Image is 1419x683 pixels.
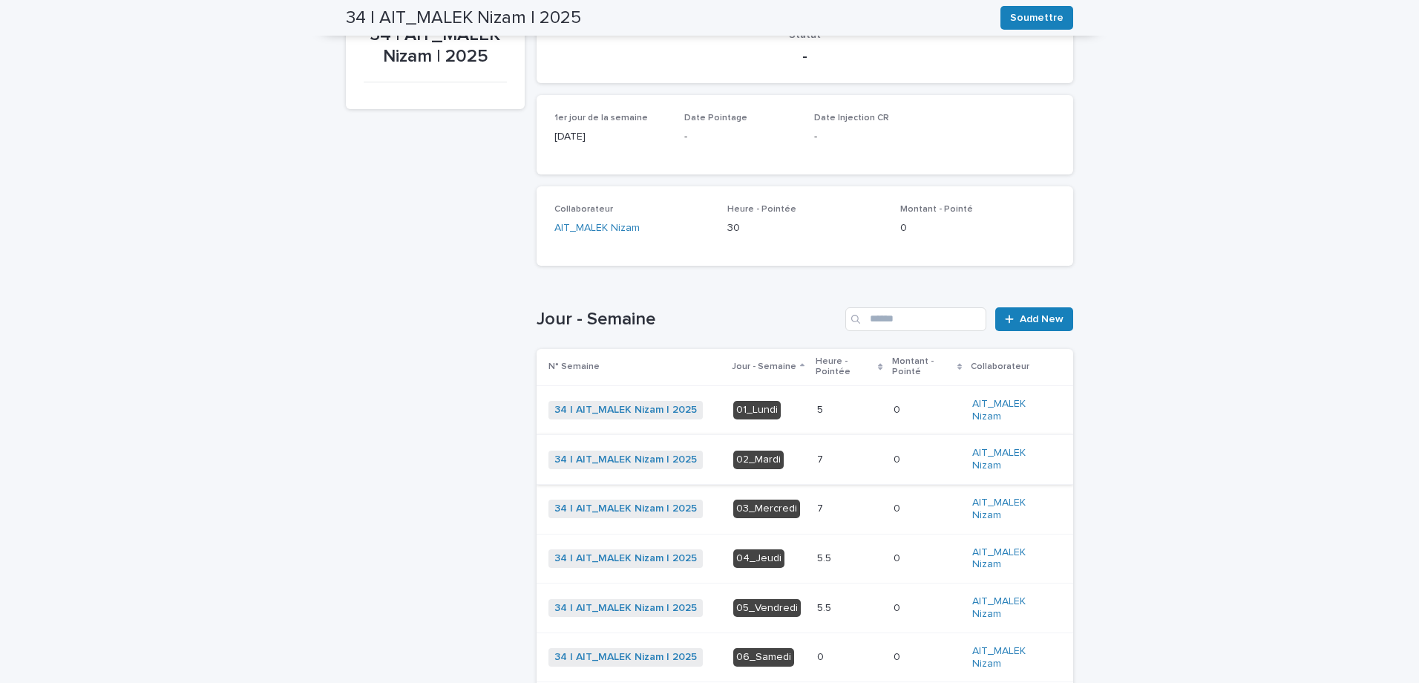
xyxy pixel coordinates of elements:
[732,359,796,375] p: Jour - Semaine
[364,24,507,68] p: 34 | AIT_MALEK Nizam | 2025
[894,500,903,515] p: 0
[733,500,800,518] div: 03_Mercredi
[900,220,1055,236] p: 0
[817,599,834,615] p: 5.5
[894,401,903,416] p: 0
[817,401,826,416] p: 5
[537,633,1073,682] tr: 34 | AIT_MALEK Nizam | 2025 06_Samedi00 00 AIT_MALEK Nizam
[537,484,1073,534] tr: 34 | AIT_MALEK Nizam | 2025 03_Mercredi77 00 AIT_MALEK Nizam
[554,503,697,515] a: 34 | AIT_MALEK Nizam | 2025
[554,48,1055,65] p: -
[972,595,1049,621] a: AIT_MALEK Nizam
[817,648,827,664] p: 0
[1010,10,1064,25] span: Soumettre
[733,451,784,469] div: 02_Mardi
[894,648,903,664] p: 0
[733,599,801,618] div: 05_Vendredi
[537,534,1073,584] tr: 34 | AIT_MALEK Nizam | 2025 04_Jeudi5.55.5 00 AIT_MALEK Nizam
[554,651,697,664] a: 34 | AIT_MALEK Nizam | 2025
[1000,6,1073,30] button: Soumettre
[727,205,796,214] span: Heure - Pointée
[554,129,666,145] p: [DATE]
[684,114,747,122] span: Date Pointage
[684,129,796,145] p: -
[814,129,926,145] p: -
[972,447,1049,472] a: AIT_MALEK Nizam
[548,359,600,375] p: N° Semaine
[972,645,1049,670] a: AIT_MALEK Nizam
[995,307,1073,331] a: Add New
[537,584,1073,633] tr: 34 | AIT_MALEK Nizam | 2025 05_Vendredi5.55.5 00 AIT_MALEK Nizam
[972,398,1049,423] a: AIT_MALEK Nizam
[554,552,697,565] a: 34 | AIT_MALEK Nizam | 2025
[733,401,781,419] div: 01_Lundi
[554,114,648,122] span: 1er jour de la semaine
[346,7,581,29] h2: 34 | AIT_MALEK Nizam | 2025
[894,451,903,466] p: 0
[727,220,882,236] p: 30
[894,549,903,565] p: 0
[972,497,1049,522] a: AIT_MALEK Nizam
[733,648,794,667] div: 06_Samedi
[537,435,1073,485] tr: 34 | AIT_MALEK Nizam | 2025 02_Mardi77 00 AIT_MALEK Nizam
[537,309,839,330] h1: Jour - Semaine
[816,353,874,381] p: Heure - Pointée
[554,454,697,466] a: 34 | AIT_MALEK Nizam | 2025
[554,602,697,615] a: 34 | AIT_MALEK Nizam | 2025
[1020,314,1064,324] span: Add New
[554,220,640,236] a: AIT_MALEK Nizam
[971,359,1029,375] p: Collaborateur
[972,546,1049,572] a: AIT_MALEK Nizam
[554,404,697,416] a: 34 | AIT_MALEK Nizam | 2025
[900,205,973,214] span: Montant - Pointé
[789,30,821,40] span: Statut
[817,500,826,515] p: 7
[817,451,826,466] p: 7
[814,114,889,122] span: Date Injection CR
[733,549,784,568] div: 04_Jeudi
[817,549,834,565] p: 5.5
[554,205,613,214] span: Collaborateur
[845,307,986,331] input: Search
[894,599,903,615] p: 0
[537,385,1073,435] tr: 34 | AIT_MALEK Nizam | 2025 01_Lundi55 00 AIT_MALEK Nizam
[892,353,954,381] p: Montant - Pointé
